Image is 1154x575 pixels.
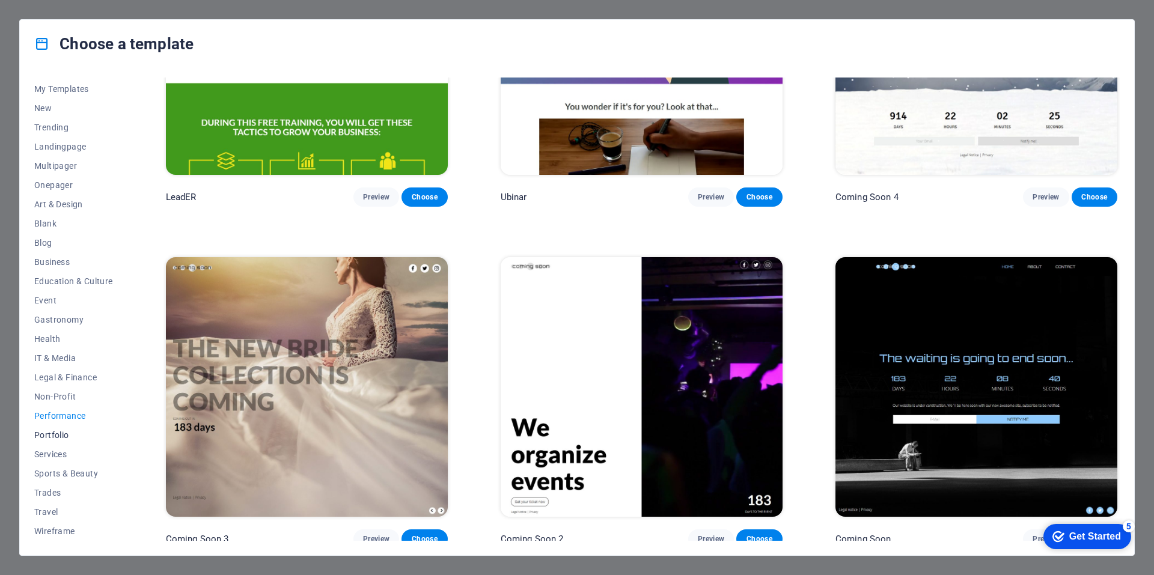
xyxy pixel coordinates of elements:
span: Performance [34,411,113,421]
button: Services [34,445,113,464]
button: Onepager [34,175,113,195]
button: Performance [34,406,113,425]
p: Coming Soon 2 [501,533,564,545]
img: Coming Soon [835,257,1117,517]
button: Gastronomy [34,310,113,329]
p: Coming Soon [835,533,891,545]
button: Preview [353,187,399,207]
span: Non-Profit [34,392,113,401]
button: Wireframe [34,522,113,541]
span: Wireframe [34,526,113,536]
span: Preview [698,192,724,202]
button: Preview [688,529,734,549]
span: Trades [34,488,113,497]
span: My Templates [34,84,113,94]
p: Coming Soon 3 [166,533,229,545]
button: Travel [34,502,113,522]
button: My Templates [34,79,113,99]
span: Gastronomy [34,315,113,324]
button: Choose [401,187,447,207]
span: Choose [1081,192,1108,202]
img: Coming Soon 3 [166,257,448,517]
span: Sports & Beauty [34,469,113,478]
button: Portfolio [34,425,113,445]
span: Portfolio [34,430,113,440]
button: Education & Culture [34,272,113,291]
span: Services [34,449,113,459]
span: Choose [411,534,438,544]
button: Blog [34,233,113,252]
img: Coming Soon 2 [501,257,783,517]
p: LeadER [166,191,197,203]
button: Preview [353,529,399,549]
button: Preview [1023,187,1069,207]
button: Art & Design [34,195,113,214]
button: Legal & Finance [34,368,113,387]
button: Health [34,329,113,348]
button: IT & Media [34,348,113,368]
button: Sports & Beauty [34,464,113,483]
span: New [34,103,113,113]
span: Health [34,334,113,344]
span: Onepager [34,180,113,190]
button: Non-Profit [34,387,113,406]
span: Multipager [34,161,113,171]
span: Event [34,296,113,305]
p: Ubinar [501,191,527,203]
span: Art & Design [34,199,113,209]
span: Preview [363,534,389,544]
button: Trending [34,118,113,137]
span: Travel [34,507,113,517]
span: Blank [34,219,113,228]
span: IT & Media [34,353,113,363]
button: Business [34,252,113,272]
button: Choose [401,529,447,549]
p: Coming Soon 4 [835,191,899,203]
h4: Choose a template [34,34,194,53]
button: Blank [34,214,113,233]
button: Choose [1072,187,1117,207]
span: Education & Culture [34,276,113,286]
button: Preview [1023,529,1069,549]
span: Blog [34,238,113,248]
span: Trending [34,123,113,132]
button: New [34,99,113,118]
button: Multipager [34,156,113,175]
span: Preview [698,534,724,544]
span: Preview [1033,534,1059,544]
span: Choose [746,192,772,202]
span: Choose [746,534,772,544]
span: Business [34,257,113,267]
span: Preview [1033,192,1059,202]
div: Get Started [35,13,87,24]
button: Event [34,291,113,310]
div: Get Started 5 items remaining, 0% complete [10,6,97,31]
button: Choose [736,187,782,207]
span: Choose [411,192,438,202]
div: 5 [89,2,101,14]
button: Landingpage [34,137,113,156]
button: Preview [688,187,734,207]
span: Landingpage [34,142,113,151]
span: Legal & Finance [34,373,113,382]
button: Choose [736,529,782,549]
button: Trades [34,483,113,502]
span: Preview [363,192,389,202]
